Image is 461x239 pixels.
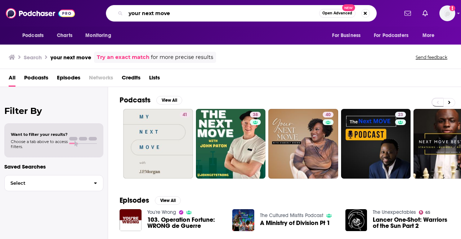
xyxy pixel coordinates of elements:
[151,53,213,61] span: for more precise results
[449,5,455,11] svg: Add a profile image
[250,112,261,118] a: 38
[183,111,187,119] span: 41
[24,54,42,61] h3: Search
[369,29,419,42] button: open menu
[80,29,120,42] button: open menu
[156,96,182,105] button: View All
[327,29,370,42] button: open menu
[6,6,75,20] img: Podchaser - Follow, Share and Rate Podcasts
[419,210,430,215] a: 65
[106,5,377,22] div: Search podcasts, credits, & more...
[4,163,103,170] p: Saved Searches
[50,54,91,61] h3: your next move
[123,109,193,179] a: 41
[11,132,68,137] span: Want to filter your results?
[120,196,181,205] a: EpisodesView All
[17,29,53,42] button: open menu
[89,72,113,87] span: Networks
[232,209,254,231] img: A Ministry of Division Pt 1
[425,211,430,214] span: 65
[122,72,140,87] a: Credits
[373,217,449,229] a: Lancer One-Shot: Warriors of the Sun Part 2
[4,106,103,116] h2: Filter By
[120,96,182,105] a: PodcastsView All
[323,112,334,118] a: 40
[398,111,403,119] span: 23
[11,139,68,149] span: Choose a tab above to access filters.
[260,220,330,226] a: A Ministry of Division Pt 1
[5,181,88,185] span: Select
[120,196,149,205] h2: Episodes
[439,5,455,21] button: Show profile menu
[253,111,258,119] span: 38
[439,5,455,21] img: User Profile
[420,7,431,19] a: Show notifications dropdown
[52,29,77,42] a: Charts
[147,209,176,215] a: You're Wrong
[342,4,355,11] span: New
[147,217,224,229] a: 103. Operation Fortune: WRONG de Guerre
[120,96,151,105] h2: Podcasts
[57,31,72,41] span: Charts
[422,31,435,41] span: More
[180,112,190,118] a: 41
[373,209,416,215] a: The Unexpectables
[439,5,455,21] span: Logged in as esmith_bg
[341,109,411,179] a: 23
[268,109,338,179] a: 40
[149,72,160,87] a: Lists
[196,109,266,179] a: 38
[326,111,331,119] span: 40
[319,9,355,18] button: Open AdvancedNew
[9,72,15,87] a: All
[395,112,406,118] a: 23
[402,7,414,19] a: Show notifications dropdown
[24,72,48,87] a: Podcasts
[57,72,80,87] a: Episodes
[97,53,149,61] a: Try an exact match
[260,212,323,219] a: The Cultured Misfits Podcast
[126,8,319,19] input: Search podcasts, credits, & more...
[120,209,142,231] img: 103. Operation Fortune: WRONG de Guerre
[4,175,103,191] button: Select
[413,54,449,60] button: Send feedback
[417,29,444,42] button: open menu
[22,31,44,41] span: Podcasts
[345,209,367,231] img: Lancer One-Shot: Warriors of the Sun Part 2
[332,31,361,41] span: For Business
[155,196,181,205] button: View All
[374,31,408,41] span: For Podcasters
[85,31,111,41] span: Monitoring
[322,12,352,15] span: Open Advanced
